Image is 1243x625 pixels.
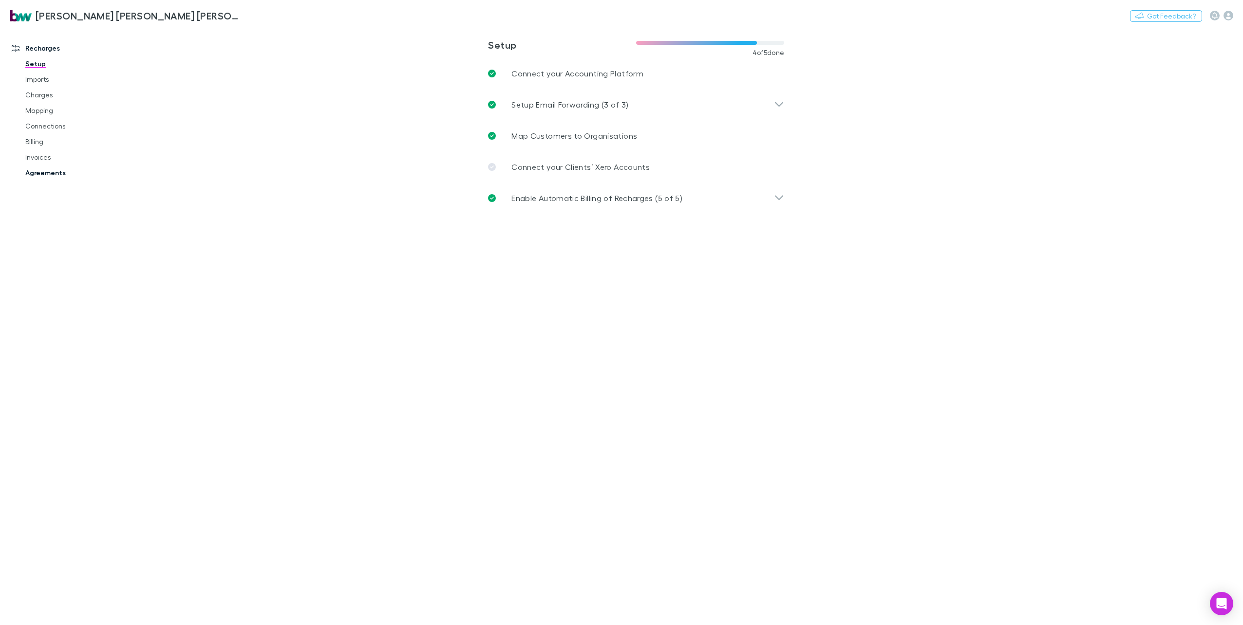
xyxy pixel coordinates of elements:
[753,49,785,56] span: 4 of 5 done
[480,183,792,214] div: Enable Automatic Billing of Recharges (5 of 5)
[488,39,636,51] h3: Setup
[16,118,136,134] a: Connections
[2,40,136,56] a: Recharges
[36,10,242,21] h3: [PERSON_NAME] [PERSON_NAME] [PERSON_NAME] Partners
[511,68,643,79] p: Connect your Accounting Platform
[16,165,136,181] a: Agreements
[10,10,32,21] img: Brewster Walsh Waters Partners's Logo
[16,72,136,87] a: Imports
[16,149,136,165] a: Invoices
[511,130,637,142] p: Map Customers to Organisations
[480,151,792,183] a: Connect your Clients’ Xero Accounts
[511,161,650,173] p: Connect your Clients’ Xero Accounts
[16,56,136,72] a: Setup
[480,89,792,120] div: Setup Email Forwarding (3 of 3)
[480,120,792,151] a: Map Customers to Organisations
[16,134,136,149] a: Billing
[16,103,136,118] a: Mapping
[511,99,628,110] p: Setup Email Forwarding (3 of 3)
[1130,10,1202,22] button: Got Feedback?
[511,192,682,204] p: Enable Automatic Billing of Recharges (5 of 5)
[480,58,792,89] a: Connect your Accounting Platform
[16,87,136,103] a: Charges
[4,4,247,27] a: [PERSON_NAME] [PERSON_NAME] [PERSON_NAME] Partners
[1210,592,1233,615] div: Open Intercom Messenger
